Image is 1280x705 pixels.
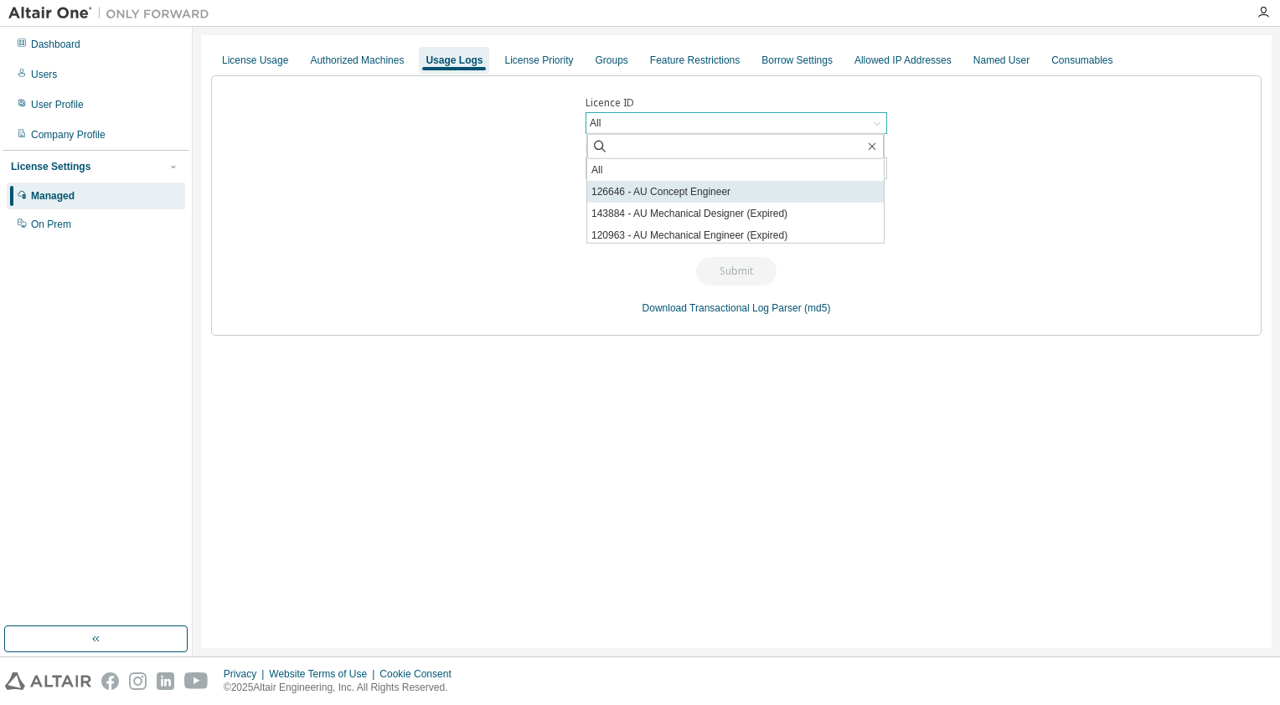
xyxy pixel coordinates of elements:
div: Privacy [224,667,269,681]
div: Named User [973,54,1030,67]
div: Authorized Machines [310,54,404,67]
a: Download Transactional Log Parser [643,302,802,314]
img: youtube.svg [184,672,209,690]
li: 143884 - AU Mechanical Designer (Expired) [587,203,884,224]
div: Users [31,68,57,81]
button: Submit [696,257,777,286]
div: Company Profile [31,128,106,142]
p: © 2025 Altair Engineering, Inc. All Rights Reserved. [224,681,462,695]
a: (md5) [804,302,830,314]
img: linkedin.svg [157,672,174,690]
div: Managed [31,189,75,203]
li: All [587,159,884,181]
div: Consumables [1051,54,1112,67]
div: On Prem [31,218,71,231]
label: Date Range [586,142,887,155]
div: License Usage [222,54,288,67]
img: instagram.svg [129,672,147,690]
img: altair_logo.svg [5,672,91,690]
div: User Profile [31,98,84,111]
li: 126646 - AU Concept Engineer [587,181,884,203]
div: All [587,114,603,132]
div: Cookie Consent [379,667,461,681]
img: Altair One [8,5,218,22]
div: Feature Restrictions [650,54,740,67]
div: Usage Logs [426,54,483,67]
div: Dashboard [31,38,80,51]
div: All [586,113,886,133]
li: 120963 - AU Mechanical Engineer (Expired) [587,224,884,246]
div: Website Terms of Use [269,667,379,681]
div: Groups [596,54,628,67]
label: Licence ID [586,96,887,110]
div: License Priority [504,54,573,67]
div: Borrow Settings [761,54,833,67]
img: facebook.svg [101,672,119,690]
div: Allowed IP Addresses [854,54,952,67]
div: License Settings [11,160,90,173]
